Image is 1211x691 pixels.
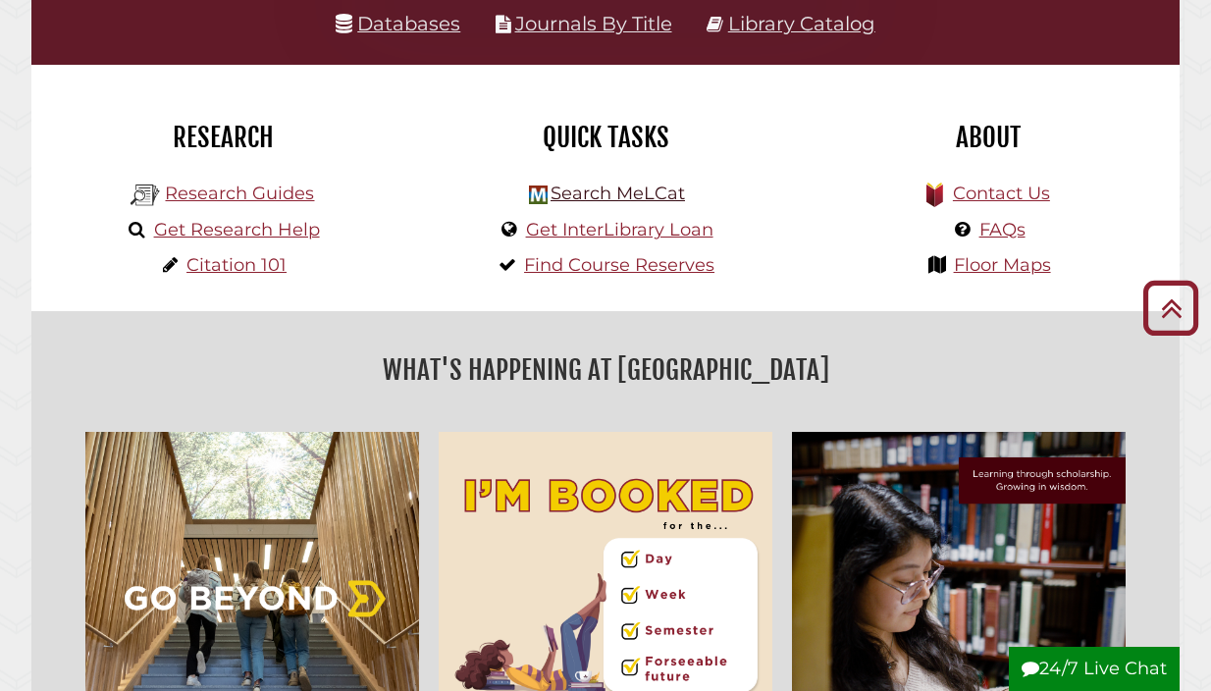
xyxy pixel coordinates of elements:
h2: About [812,121,1165,154]
a: Get InterLibrary Loan [526,219,713,240]
h2: Research [46,121,399,154]
a: Back to Top [1135,292,1206,324]
h2: Quick Tasks [429,121,782,154]
a: Find Course Reserves [524,254,714,276]
img: Hekman Library Logo [131,181,160,210]
a: Search MeLCat [551,183,685,204]
a: Contact Us [953,183,1050,204]
a: Databases [336,12,460,35]
a: Get Research Help [154,219,320,240]
img: Hekman Library Logo [529,186,548,204]
a: FAQs [979,219,1026,240]
h2: What's Happening at [GEOGRAPHIC_DATA] [46,347,1165,393]
a: Library Catalog [728,12,875,35]
a: Floor Maps [954,254,1051,276]
a: Research Guides [165,183,314,204]
a: Citation 101 [186,254,287,276]
a: Journals By Title [515,12,672,35]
